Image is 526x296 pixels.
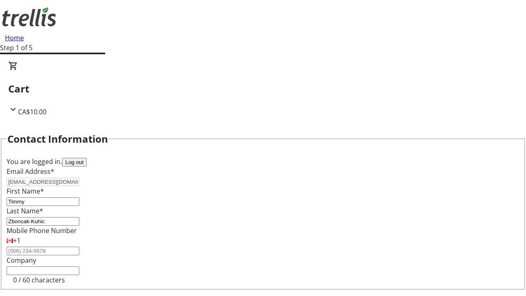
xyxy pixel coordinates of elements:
div: CartCA$10.00 [8,61,518,117]
label: Mobile Phone Number [7,226,77,235]
button: Log out [62,158,87,166]
tr-character-limit: 0 / 60 characters [13,275,65,284]
input: (506) 234-5678 [7,247,79,255]
label: First Name* [7,187,44,196]
label: Company [7,256,36,265]
h2: Contact Information [7,132,108,146]
label: Email Address* [7,167,54,176]
div: You are logged in. [7,157,519,166]
span: CA$10.00 [18,107,46,116]
label: Last Name* [7,206,43,215]
h2: Cart [8,81,518,96]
